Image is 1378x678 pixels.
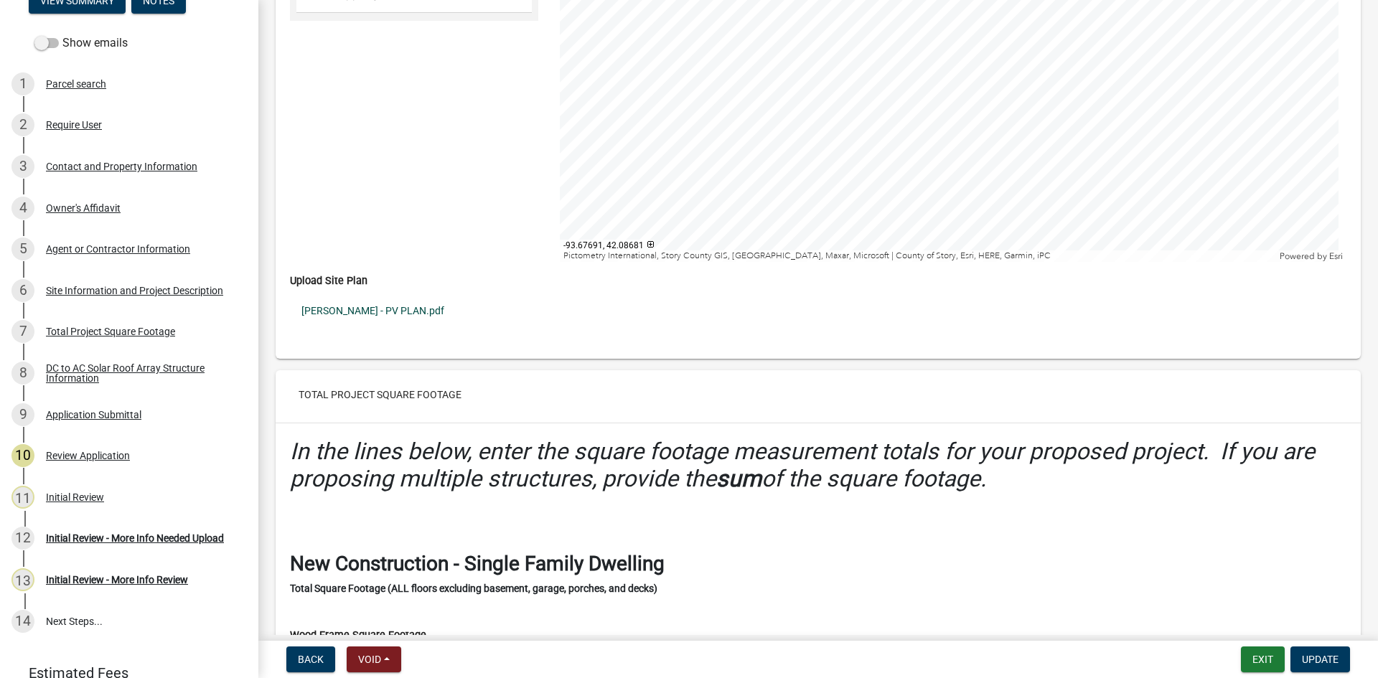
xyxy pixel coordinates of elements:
[290,438,1315,492] i: In the lines below, enter the square footage measurement totals for your proposed project. If you...
[46,286,223,296] div: Site Information and Project Description
[1302,654,1339,665] span: Update
[11,237,34,260] div: 5
[11,610,34,633] div: 14
[290,631,426,641] label: Wood Frame Square Footage
[11,279,34,302] div: 6
[11,197,34,220] div: 4
[46,451,130,461] div: Review Application
[46,79,106,89] div: Parcel search
[290,294,1346,327] a: [PERSON_NAME] - PV PLAN.pdf
[1241,646,1285,672] button: Exit
[11,362,34,385] div: 8
[46,410,141,420] div: Application Submittal
[298,654,324,665] span: Back
[290,276,367,286] label: Upload Site Plan
[46,326,175,336] div: Total Project Square Footage
[46,533,224,543] div: Initial Review - More Info Needed Upload
[46,492,104,502] div: Initial Review
[11,403,34,426] div: 9
[11,444,34,467] div: 10
[358,654,381,665] span: Void
[290,552,665,575] strong: New Construction - Single Family Dwelling
[46,244,190,254] div: Agent or Contractor Information
[46,363,235,383] div: DC to AC Solar Roof Array Structure Information
[1276,250,1346,262] div: Powered by
[716,465,761,492] strong: sum
[11,527,34,550] div: 12
[11,72,34,95] div: 1
[46,120,102,130] div: Require User
[286,646,335,672] button: Back
[34,34,128,52] label: Show emails
[1329,251,1343,261] a: Esri
[290,583,657,594] strong: Total Square Footage (ALL floors excluding basement, garage, porches, and decks)
[287,382,473,408] button: Total Project Square Footage
[11,155,34,178] div: 3
[1290,646,1350,672] button: Update
[46,575,188,585] div: Initial Review - More Info Review
[347,646,401,672] button: Void
[11,486,34,509] div: 11
[11,113,34,136] div: 2
[46,161,197,171] div: Contact and Property Information
[11,320,34,343] div: 7
[560,250,1277,262] div: Pictometry International, Story County GIS, [GEOGRAPHIC_DATA], Maxar, Microsoft | County of Story...
[11,568,34,591] div: 13
[46,203,121,213] div: Owner's Affidavit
